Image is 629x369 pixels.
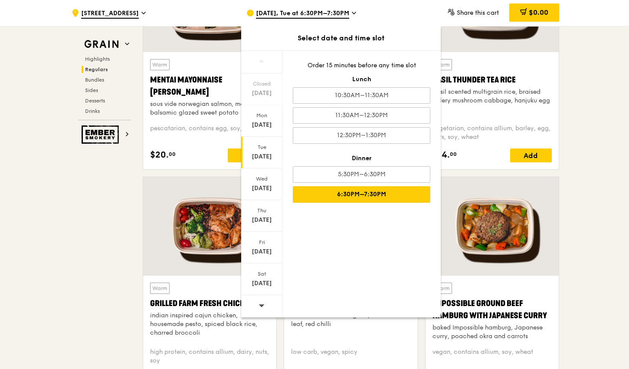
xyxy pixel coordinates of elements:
[150,283,170,294] div: Warm
[242,216,281,224] div: [DATE]
[450,151,457,158] span: 00
[293,61,430,70] div: Order 15 minutes before any time slot
[293,166,430,183] div: 5:30PM–6:30PM
[432,148,450,161] span: $14.
[81,9,139,19] span: [STREET_ADDRESS]
[150,74,269,98] div: Mentai Mayonnaise [PERSON_NAME]
[85,77,104,83] span: Bundles
[293,186,430,203] div: 6:30PM–7:30PM
[150,59,170,70] div: Warm
[242,80,281,87] div: Closed
[293,87,430,104] div: 10:30AM–11:30AM
[150,100,269,117] div: sous vide norwegian salmon, mentaiko, balsamic glazed sweet potato
[242,144,281,151] div: Tue
[242,89,281,98] div: [DATE]
[85,66,108,72] span: Regulars
[432,283,452,294] div: Warm
[242,112,281,119] div: Mon
[85,98,105,104] span: Desserts
[291,311,410,329] div: accented with lemongrass, kaffir lime leaf, red chilli
[228,148,269,162] div: Add
[82,125,121,144] img: Ember Smokery web logo
[432,74,552,86] div: Basil Thunder Tea Rice
[242,207,281,214] div: Thu
[457,9,499,16] span: Share this cart
[242,184,281,193] div: [DATE]
[432,297,552,322] div: Impossible Ground Beef Hamburg with Japanese Curry
[85,108,100,114] span: Drinks
[241,33,441,43] div: Select date and time slot
[242,247,281,256] div: [DATE]
[150,148,169,161] span: $20.
[432,88,552,105] div: basil scented multigrain rice, braised celery mushroom cabbage, hanjuku egg
[242,279,281,288] div: [DATE]
[85,56,110,62] span: Highlights
[242,239,281,246] div: Fri
[169,151,176,158] span: 00
[242,175,281,182] div: Wed
[293,75,430,84] div: Lunch
[256,9,349,19] span: [DATE], Tue at 6:30PM–7:30PM
[432,323,552,341] div: baked Impossible hamburg, Japanese curry, poached okra and carrots
[85,87,98,93] span: Sides
[242,121,281,129] div: [DATE]
[432,124,552,142] div: vegetarian, contains allium, barley, egg, nuts, soy, wheat
[293,154,430,163] div: Dinner
[150,297,269,310] div: Grilled Farm Fresh Chicken
[293,107,430,124] div: 11:30AM–12:30PM
[150,311,269,337] div: indian inspired cajun chicken, housemade pesto, spiced black rice, charred broccoli
[293,127,430,144] div: 12:30PM–1:30PM
[242,152,281,161] div: [DATE]
[291,348,410,365] div: low carb, vegan, spicy
[432,59,452,70] div: Warm
[529,8,548,16] span: $0.00
[150,124,269,142] div: pescatarian, contains egg, soy, wheat
[242,270,281,277] div: Sat
[510,148,552,162] div: Add
[432,348,552,365] div: vegan, contains allium, soy, wheat
[150,348,269,365] div: high protein, contains allium, dairy, nuts, soy
[82,36,121,52] img: Grain web logo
